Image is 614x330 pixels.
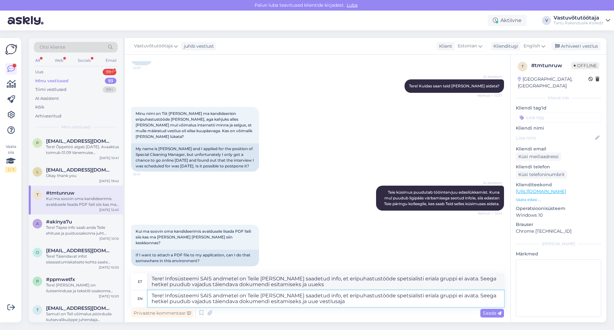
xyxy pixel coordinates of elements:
span: a [36,221,39,226]
div: AI Assistent [35,95,59,102]
p: Vaata edasi ... [516,197,601,203]
div: Kliendi info [516,95,601,101]
span: Teie küsimus puudutab tööintervjuu edasilükkamist. Kuna mul puudub ligipääs värbamisega seotud in... [384,190,500,206]
div: Küsi telefoninumbrit [516,170,567,179]
div: Okay thank you [46,173,119,179]
div: 93 [105,78,116,84]
span: #ppmwetfx [46,277,75,282]
p: Kliendi telefon [516,164,601,170]
span: t [36,308,39,312]
div: en [138,293,143,304]
div: Kõik [35,104,44,110]
span: Otsi kliente [40,44,65,51]
span: o [36,250,39,255]
span: AI Assistent [478,74,502,79]
div: If I want to attach a PDF file to my application, can I do that somewhere in this environment? [131,250,259,266]
div: Tere! [PERSON_NAME] on iluteeninduse ja tekstiili osakonna juhataja, seega tema poolt edastatud i... [46,282,119,294]
span: Kui ma soovin oma kandideerimis avaldusele lisada PDF faili siis kas ma [PERSON_NAME] [PERSON_NAM... [136,229,252,245]
div: Samuti on Teil võimalus pöörduda kutsevalikuõppe juhendaja [PERSON_NAME] [PERSON_NAME] e-posti aa... [46,311,119,323]
div: Tiimi vestlused [35,86,67,93]
input: Lisa tag [516,113,601,122]
div: Minu vestlused [35,78,68,84]
p: Windows 10 [516,212,601,219]
span: #akinya7u [46,219,72,225]
div: [DATE] 10:10 [99,236,119,241]
div: # tmtunruw [531,62,571,69]
p: Chrome [TECHNICAL_ID] [516,228,601,235]
span: prigozhever@gmail.com [46,138,113,144]
div: [PERSON_NAME] [516,241,601,247]
div: Email [104,56,118,65]
div: V [542,16,551,25]
span: 12:41 [133,172,157,177]
span: Estonian [458,43,477,50]
div: Kui ma soovin oma kandideerimis avaldusele lisada PDF faili siis kas ma [PERSON_NAME] [PERSON_NAM... [46,196,119,207]
div: [DATE] 10:05 [99,265,119,270]
textarea: Tere! Infosüsteemi SAIS andmetel on Teile [PERSON_NAME] saadetud info, et eripuhastustööde spetsi... [148,273,504,290]
span: Nähtud ✓ 12:41 [478,211,502,216]
span: Saada [483,310,501,316]
span: Minu nimi on Tiit [PERSON_NAME] ma kandideerisin eripuhastustööde [PERSON_NAME], aga kahjuks alle... [136,111,253,139]
span: t [36,192,39,197]
span: olergem@gmail.com [46,248,113,254]
span: Tere! Kuidas saan teid [PERSON_NAME] aidata? [409,84,500,88]
div: Tere! Täpse info saab anda Teile ehituse ja puiduosakonna juht [PERSON_NAME]. tema telf on [PHONE... [46,225,119,236]
div: 2 / 3 [5,167,17,173]
div: Küsi meiliaadressi [516,152,561,161]
span: p [36,279,39,284]
div: Vaata siia [5,144,17,173]
div: [GEOGRAPHIC_DATA], [GEOGRAPHIC_DATA] [518,76,588,89]
div: et [138,276,142,287]
p: Klienditeekond [516,181,601,188]
span: Vastuvõtutöötaja [134,43,173,50]
p: Kliendi tag'id [516,105,601,111]
span: l [36,169,39,174]
div: 99+ [103,69,116,75]
div: Tartu Rakenduslik Kolledž [554,20,603,26]
div: Klient [437,43,452,50]
span: Luba [345,2,359,8]
span: trohumzuksnizana@gmail.com [46,305,113,311]
input: Lisa nimi [516,134,594,141]
span: #tmtunruw [46,190,75,196]
div: Klienditugi [491,43,518,50]
div: Aktiivne [488,15,527,26]
p: Märkmed [516,251,601,257]
div: Privaatne kommentaar [131,309,193,318]
div: 99+ [103,86,116,93]
span: 12:45 [133,267,157,271]
div: Arhiveeritud [35,113,61,119]
a: [URL][DOMAIN_NAME] [516,189,566,194]
p: Kliendi nimi [516,125,601,132]
span: AI Assistent [478,181,502,185]
div: All [34,56,41,65]
p: Kliendi email [516,146,601,152]
div: Web [53,56,65,65]
span: Offline [571,62,599,69]
span: Nähtud ✓ 12:37 [477,93,502,98]
p: Operatsioonisüsteem [516,205,601,212]
div: juhib vestlust [181,43,214,50]
span: p [36,141,39,145]
span: lesjakozlovskaja17@gmail.com [46,167,113,173]
div: [DATE] 12:45 [99,207,119,212]
div: Vastuvõtutöötaja [554,15,603,20]
span: English [523,43,540,50]
span: t [522,64,524,69]
div: Tere! Täiendavat infot sisseastumiskatsete kohta saate vastava eriala osakonnajuhatajalt. [46,254,119,265]
div: My name is [PERSON_NAME] and I applied for the position of Special Cleaning Manager, but unfortun... [131,143,259,172]
p: Brauser [516,221,601,228]
div: Uus [35,69,43,75]
div: [DATE] 10:41 [99,156,119,160]
div: [DATE] 19:42 [99,179,119,183]
div: Socials [76,56,92,65]
a: VastuvõtutöötajaTartu Rakenduslik Kolledž [554,15,610,26]
div: [DATE] 10:03 [99,294,119,299]
div: Arhiveeri vestlus [551,42,601,51]
div: Tere! Õppetöö algab [DATE]. Avaaktus toimub 01.09 Vanemuise Kontserdimajas [PERSON_NAME] 11.00. I... [46,144,119,156]
img: Askly Logo [5,43,17,55]
textarea: Tere! Infosüsteemi SAIS andmetel on Teile [PERSON_NAME] saadetud info, et eripuhastustööde spetsi... [148,290,504,307]
span: 12:37 [133,66,157,70]
span: Minu vestlused [61,124,90,130]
